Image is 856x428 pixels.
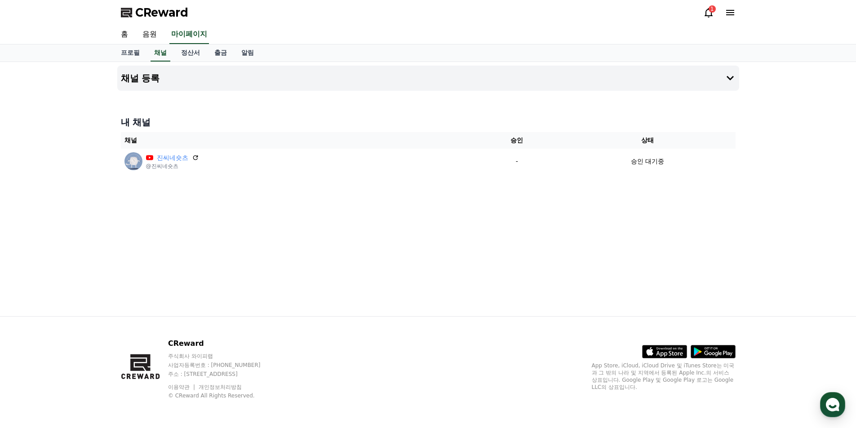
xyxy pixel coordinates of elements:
[168,362,278,369] p: 사업자등록번호 : [PHONE_NUMBER]
[114,25,135,44] a: 홈
[709,5,716,13] div: 1
[592,362,736,391] p: App Store, iCloud, iCloud Drive 및 iTunes Store는 미국과 그 밖의 나라 및 지역에서 등록된 Apple Inc.의 서비스 상표입니다. Goo...
[169,25,209,44] a: 마이페이지
[207,44,234,62] a: 출금
[121,5,188,20] a: CReward
[124,152,142,170] img: 진씨네숏츠
[703,7,714,18] a: 1
[117,66,739,91] button: 채널 등록
[168,353,278,360] p: 주식회사 와이피랩
[478,157,556,166] p: -
[114,44,147,62] a: 프로필
[234,44,261,62] a: 알림
[157,153,188,163] a: 진씨네숏츠
[168,371,278,378] p: 주소 : [STREET_ADDRESS]
[168,384,196,390] a: 이용약관
[168,338,278,349] p: CReward
[121,73,160,83] h4: 채널 등록
[146,163,199,170] p: @진씨네숏츠
[135,25,164,44] a: 음원
[151,44,170,62] a: 채널
[174,44,207,62] a: 정산서
[168,392,278,399] p: © CReward All Rights Reserved.
[121,116,736,128] h4: 내 채널
[135,5,188,20] span: CReward
[474,132,559,149] th: 승인
[199,384,242,390] a: 개인정보처리방침
[121,132,475,149] th: 채널
[559,132,735,149] th: 상태
[631,157,664,166] p: 승인 대기중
